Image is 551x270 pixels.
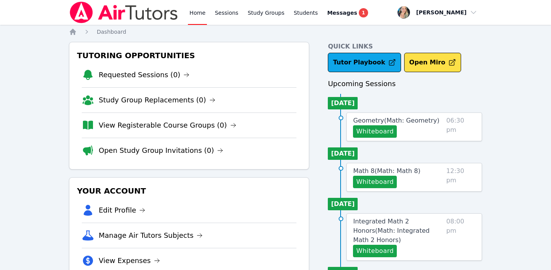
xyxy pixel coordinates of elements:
a: Edit Profile [99,205,146,216]
span: Integrated Math 2 Honors ( Math: Integrated Math 2 Honors ) [353,218,429,244]
h3: Upcoming Sessions [328,78,482,89]
span: Geometry ( Math: Geometry ) [353,117,439,124]
img: Air Tutors [69,2,179,23]
a: Math 8(Math: Math 8) [353,166,420,176]
nav: Breadcrumb [69,28,482,36]
a: Open Study Group Invitations (0) [99,145,224,156]
a: Geometry(Math: Geometry) [353,116,439,125]
span: Math 8 ( Math: Math 8 ) [353,167,420,175]
button: Whiteboard [353,245,397,257]
li: [DATE] [328,198,358,210]
h3: Your Account [76,184,303,198]
span: 1 [359,8,368,17]
a: Dashboard [97,28,126,36]
button: Whiteboard [353,125,397,138]
li: [DATE] [328,147,358,160]
a: Study Group Replacements (0) [99,95,215,106]
span: 12:30 pm [446,166,475,188]
h3: Tutoring Opportunities [76,48,303,62]
span: Dashboard [97,29,126,35]
li: [DATE] [328,97,358,109]
a: View Expenses [99,255,160,266]
button: Open Miro [404,53,461,72]
a: Manage Air Tutors Subjects [99,230,203,241]
span: 08:00 pm [446,217,475,257]
span: 06:30 pm [446,116,475,138]
a: Tutor Playbook [328,53,401,72]
a: View Registerable Course Groups (0) [99,120,236,131]
h4: Quick Links [328,42,482,51]
a: Requested Sessions (0) [99,69,190,80]
button: Whiteboard [353,176,397,188]
span: Messages [327,9,357,17]
a: Integrated Math 2 Honors(Math: Integrated Math 2 Honors) [353,217,443,245]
